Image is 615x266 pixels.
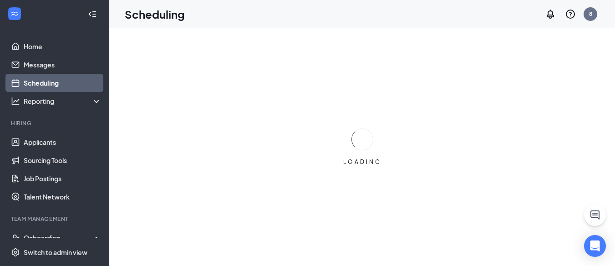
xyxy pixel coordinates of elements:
svg: WorkstreamLogo [10,9,19,18]
h1: Scheduling [125,6,185,22]
div: Open Intercom Messenger [584,235,606,257]
svg: Collapse [88,10,97,19]
svg: ChatActive [590,210,600,220]
div: LOADING [340,158,385,166]
svg: Settings [11,248,20,257]
a: Job Postings [24,169,102,188]
div: Switch to admin view [24,248,87,257]
button: ChatActive [584,204,606,226]
a: Home [24,37,102,56]
svg: Notifications [545,9,556,20]
div: Onboarding [24,233,94,242]
div: Hiring [11,119,100,127]
div: 8 [589,10,592,18]
svg: Analysis [11,97,20,106]
a: Applicants [24,133,102,151]
div: Team Management [11,215,100,223]
a: Scheduling [24,74,102,92]
svg: QuestionInfo [565,9,576,20]
div: Reporting [24,97,102,106]
a: Messages [24,56,102,74]
a: Sourcing Tools [24,151,102,169]
svg: UserCheck [11,233,20,242]
a: Talent Network [24,188,102,206]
